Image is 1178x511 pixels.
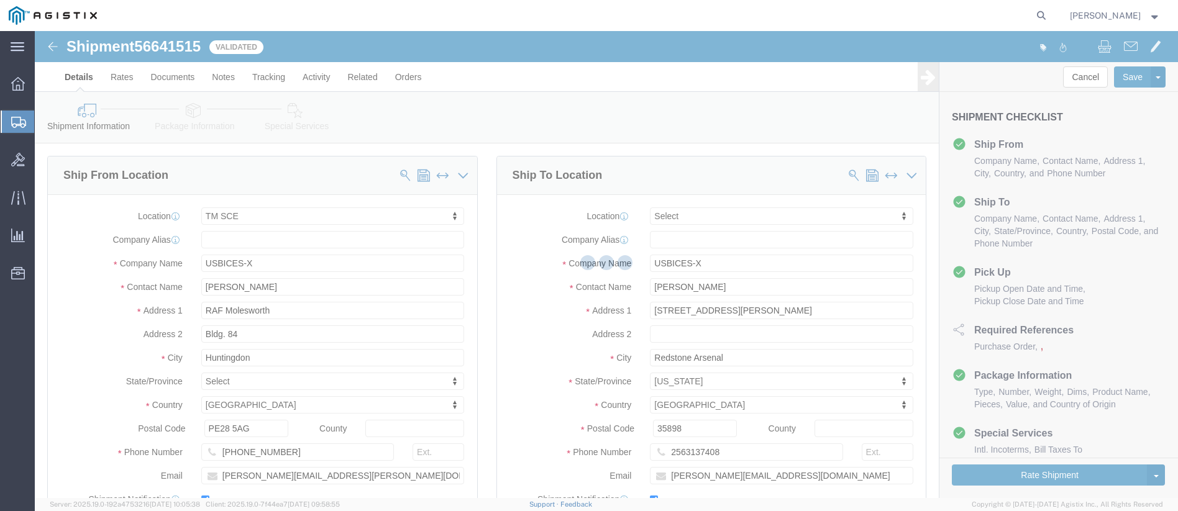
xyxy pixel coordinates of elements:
button: [PERSON_NAME] [1069,8,1161,23]
span: [DATE] 10:05:38 [150,500,200,508]
span: Copyright © [DATE]-[DATE] Agistix Inc., All Rights Reserved [972,499,1163,510]
a: Feedback [560,500,592,508]
img: logo [9,6,97,25]
a: Support [529,500,560,508]
span: [DATE] 09:58:55 [288,500,340,508]
span: Tim Lawson [1070,9,1141,22]
span: Server: 2025.19.0-192a4753216 [50,500,200,508]
span: Client: 2025.19.0-7f44ea7 [206,500,340,508]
